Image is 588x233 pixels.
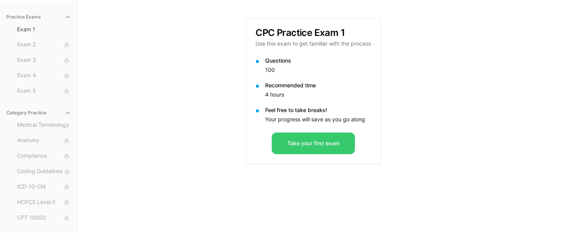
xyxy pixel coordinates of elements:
[17,56,71,65] span: Exam 3
[266,106,371,114] p: Feel free to take breaks!
[17,198,71,207] span: HCPCS Level II
[14,85,74,97] button: Exam 5
[272,133,355,154] button: Take your first exam
[14,212,74,224] button: CPT 10000
[14,23,74,36] button: Exam 1
[14,196,74,209] button: HCPCS Level II
[14,54,74,66] button: Exam 3
[266,66,371,74] p: 100
[14,70,74,82] button: Exam 4
[17,136,71,145] span: Anatomy
[14,134,74,147] button: Anatomy
[17,214,71,222] span: CPT 10000
[17,152,71,160] span: Compliance
[17,121,71,129] span: Medical Terminology
[266,116,371,123] p: Your progress will save as you go along
[14,181,74,193] button: ICD-10-CM
[256,28,371,37] h3: CPC Practice Exam 1
[256,40,371,48] p: Use this exam to get familiar with the process
[17,41,71,49] span: Exam 2
[14,39,74,51] button: Exam 2
[3,11,74,23] button: Practice Exams
[266,82,371,89] p: Recommended time
[17,183,71,191] span: ICD-10-CM
[17,26,71,33] span: Exam 1
[17,167,71,176] span: Coding Guidelines
[3,107,74,119] button: Category Practice
[266,91,371,99] p: 4 hours
[14,150,74,162] button: Compliance
[14,165,74,178] button: Coding Guidelines
[17,87,71,95] span: Exam 5
[17,71,71,80] span: Exam 4
[266,57,371,65] p: Questions
[14,119,74,131] button: Medical Terminology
